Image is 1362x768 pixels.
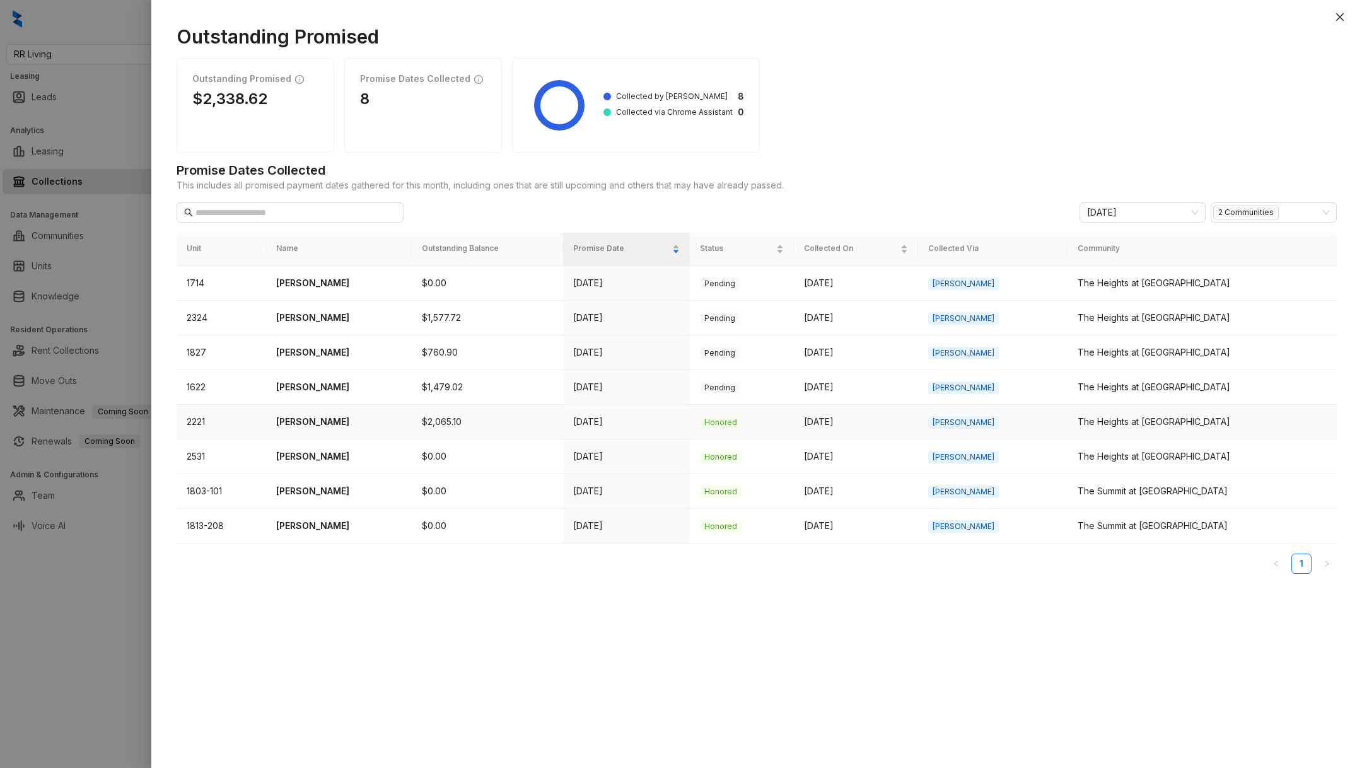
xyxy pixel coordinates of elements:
[276,311,402,325] p: [PERSON_NAME]
[918,233,1068,266] th: Collected Via
[276,380,402,394] p: [PERSON_NAME]
[192,90,318,108] h1: $2,338.62
[266,233,412,266] th: Name
[700,312,740,325] span: Pending
[1078,484,1327,498] div: The Summit at [GEOGRAPHIC_DATA]
[412,439,563,474] td: $0.00
[1213,206,1279,219] span: 2 Communities
[177,439,266,474] td: 2531
[276,415,402,429] p: [PERSON_NAME]
[177,335,266,370] td: 1827
[700,347,740,359] span: Pending
[177,509,266,544] td: 1813-208
[563,509,690,544] td: [DATE]
[616,107,733,118] span: Collected via Chrome Assistant
[1291,554,1312,574] li: 1
[563,439,690,474] td: [DATE]
[1078,450,1327,463] div: The Heights at [GEOGRAPHIC_DATA]
[928,451,999,463] span: [PERSON_NAME]
[1078,380,1327,394] div: The Heights at [GEOGRAPHIC_DATA]
[1078,346,1327,359] div: The Heights at [GEOGRAPHIC_DATA]
[412,370,563,405] td: $1,479.02
[1317,554,1337,574] button: right
[1317,554,1337,574] li: Next Page
[412,301,563,335] td: $1,577.72
[563,335,690,370] td: [DATE]
[1292,554,1311,573] a: 1
[794,405,917,439] td: [DATE]
[177,178,1337,192] span: This includes all promised payment dates gathered for this month, including ones that are still u...
[360,74,470,84] h1: Promise Dates Collected
[1078,415,1327,429] div: The Heights at [GEOGRAPHIC_DATA]
[1335,12,1345,22] span: close
[700,451,742,463] span: Honored
[563,266,690,301] td: [DATE]
[1078,276,1327,290] div: The Heights at [GEOGRAPHIC_DATA]
[700,416,742,429] span: Honored
[276,484,402,498] p: [PERSON_NAME]
[177,370,266,405] td: 1622
[700,277,740,290] span: Pending
[690,233,794,266] th: Status
[412,266,563,301] td: $0.00
[563,301,690,335] td: [DATE]
[794,233,917,266] th: Collected On
[177,233,266,266] th: Unit
[412,405,563,439] td: $2,065.10
[700,243,774,255] span: Status
[738,105,744,119] strong: 0
[360,90,486,108] h1: 8
[794,439,917,474] td: [DATE]
[928,312,999,325] span: [PERSON_NAME]
[474,74,483,84] span: info-circle
[700,486,742,498] span: Honored
[928,486,999,498] span: [PERSON_NAME]
[794,335,917,370] td: [DATE]
[276,519,402,533] p: [PERSON_NAME]
[1323,560,1330,567] span: right
[1087,203,1198,222] span: September 2025
[928,277,999,290] span: [PERSON_NAME]
[1266,554,1286,574] li: Previous Page
[738,90,744,103] strong: 8
[177,25,1337,48] h1: Outstanding Promised
[1272,560,1280,567] span: left
[928,416,999,429] span: [PERSON_NAME]
[928,520,999,533] span: [PERSON_NAME]
[563,370,690,405] td: [DATE]
[573,243,670,255] span: Promise Date
[412,335,563,370] td: $760.90
[295,74,304,84] span: info-circle
[804,243,897,255] span: Collected On
[412,509,563,544] td: $0.00
[534,80,585,131] g: Collected by Kelsey: 8
[177,474,266,509] td: 1803-101
[177,266,266,301] td: 1714
[794,301,917,335] td: [DATE]
[276,450,402,463] p: [PERSON_NAME]
[177,163,1337,178] h1: Promise Dates Collected
[177,405,266,439] td: 2221
[276,276,402,290] p: [PERSON_NAME]
[1078,519,1327,533] div: The Summit at [GEOGRAPHIC_DATA]
[794,509,917,544] td: [DATE]
[794,370,917,405] td: [DATE]
[1078,311,1327,325] div: The Heights at [GEOGRAPHIC_DATA]
[563,405,690,439] td: [DATE]
[616,91,728,102] span: Collected by [PERSON_NAME]
[177,301,266,335] td: 2324
[1266,554,1286,574] button: left
[412,474,563,509] td: $0.00
[928,347,999,359] span: [PERSON_NAME]
[184,208,193,217] span: search
[412,233,563,266] th: Outstanding Balance
[794,474,917,509] td: [DATE]
[1068,233,1337,266] th: Community
[700,381,740,394] span: Pending
[1332,9,1347,25] button: Close
[928,381,999,394] span: [PERSON_NAME]
[794,266,917,301] td: [DATE]
[192,74,291,84] h1: Outstanding Promised
[700,520,742,533] span: Honored
[276,346,402,359] p: [PERSON_NAME]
